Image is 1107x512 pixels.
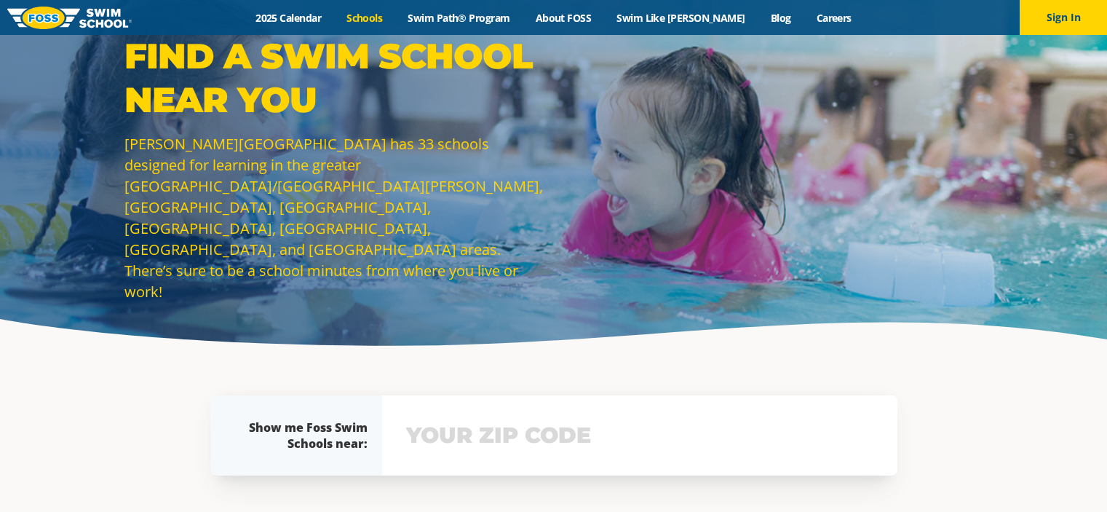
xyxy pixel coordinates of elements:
[124,34,547,122] p: Find a Swim School Near You
[239,420,368,452] div: Show me Foss Swim Schools near:
[758,11,804,25] a: Blog
[7,7,132,29] img: FOSS Swim School Logo
[604,11,758,25] a: Swim Like [PERSON_NAME]
[395,11,523,25] a: Swim Path® Program
[334,11,395,25] a: Schools
[402,414,877,457] input: YOUR ZIP CODE
[124,133,547,302] p: [PERSON_NAME][GEOGRAPHIC_DATA] has 33 schools designed for learning in the greater [GEOGRAPHIC_DA...
[243,11,334,25] a: 2025 Calendar
[523,11,604,25] a: About FOSS
[804,11,864,25] a: Careers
